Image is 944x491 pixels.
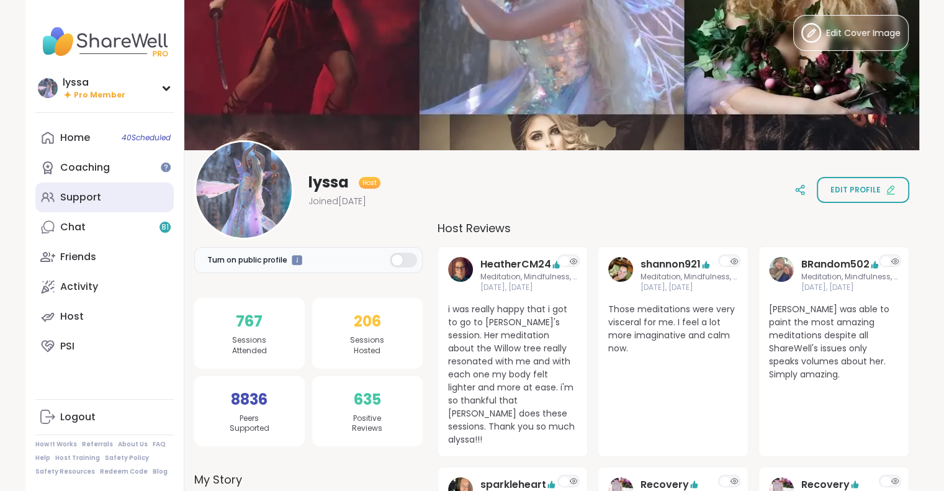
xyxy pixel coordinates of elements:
img: ShareWell Nav Logo [35,20,174,63]
a: FAQ [153,440,166,449]
a: Logout [35,402,174,432]
span: Turn on public profile [207,255,287,266]
a: Coaching [35,153,174,182]
span: Meditation, Mindfulness, And Magic🧞‍♂️ [480,272,578,282]
a: Help [35,454,50,462]
label: My Story [194,471,423,488]
a: Host [35,302,174,331]
div: Support [60,191,101,204]
a: HeatherCM24 [480,257,551,272]
a: Referrals [82,440,113,449]
a: BRandom502 [769,257,794,293]
iframe: Spotlight [161,162,171,172]
img: HeatherCM24 [448,257,473,282]
img: lyssa [196,142,292,238]
a: BRandom502 [801,257,870,272]
button: Edit profile [817,177,909,203]
span: [DATE], [DATE] [641,282,738,293]
span: Edit Cover Image [826,27,901,40]
a: Home40Scheduled [35,123,174,153]
a: PSI [35,331,174,361]
span: Peers Supported [230,413,269,435]
span: [DATE], [DATE] [801,282,899,293]
a: Activity [35,272,174,302]
div: Logout [60,410,96,424]
img: shannon921 [608,257,633,282]
span: Positive Reviews [352,413,382,435]
span: i was really happy that i got to go to [PERSON_NAME]'s session. Her meditation about the Willow t... [448,303,578,446]
a: shannon921 [608,257,633,293]
div: PSI [60,340,74,353]
span: lyssa [308,173,349,192]
span: Joined [DATE] [308,195,366,207]
span: 40 Scheduled [122,133,171,143]
span: 206 [354,310,381,333]
span: 767 [236,310,263,333]
iframe: Spotlight [292,255,302,266]
span: 635 [354,389,381,411]
a: Host Training [55,454,100,462]
span: [PERSON_NAME] was able to paint the most amazing meditations despite all ShareWell's issues only ... [769,303,899,381]
a: shannon921 [641,257,701,272]
button: Edit Cover Image [793,15,909,51]
span: Host [362,178,377,187]
span: [DATE], [DATE] [480,282,578,293]
span: Those meditations were very visceral for me. I feel a lot more imaginative and calm now. [608,303,738,355]
a: Blog [153,467,168,476]
div: Home [60,131,90,145]
a: Safety Policy [105,454,149,462]
div: Chat [60,220,86,234]
a: Chat81 [35,212,174,242]
a: About Us [118,440,148,449]
a: How It Works [35,440,77,449]
div: Coaching [60,161,110,174]
div: lyssa [63,76,125,89]
a: HeatherCM24 [448,257,473,293]
span: Meditation, Mindfulness, And Magic🧞‍♂️ [801,272,899,282]
a: Friends [35,242,174,272]
a: Safety Resources [35,467,95,476]
span: Sessions Attended [232,335,267,356]
span: Meditation, Mindfulness, And Magic🧞‍♂️ [641,272,738,282]
span: Edit profile [830,184,881,196]
span: Sessions Hosted [350,335,384,356]
a: Redeem Code [100,467,148,476]
div: Friends [60,250,96,264]
span: Pro Member [74,90,125,101]
img: BRandom502 [769,257,794,282]
span: 8836 [231,389,267,411]
div: Host [60,310,84,323]
a: Support [35,182,174,212]
img: lyssa [38,78,58,98]
div: Activity [60,280,98,294]
span: 81 [161,222,169,233]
